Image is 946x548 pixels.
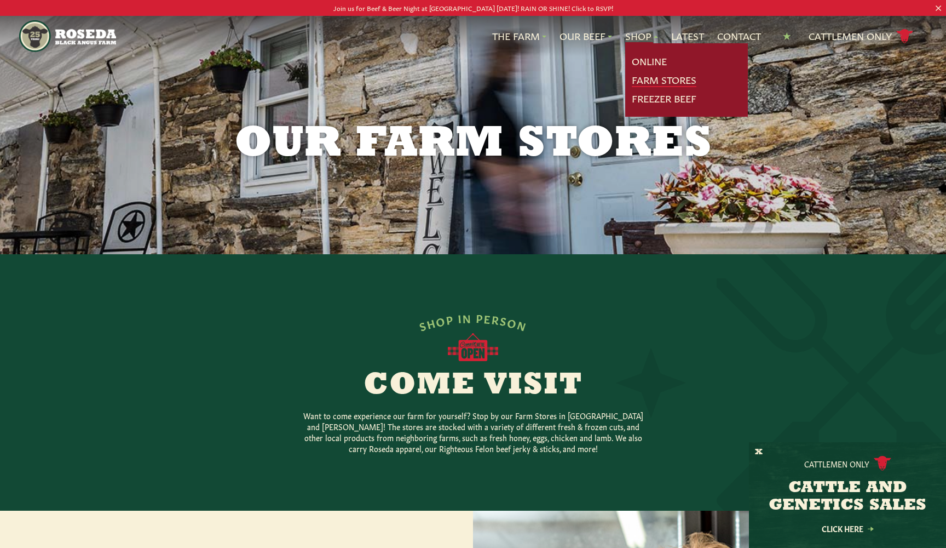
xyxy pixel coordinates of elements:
[19,20,117,52] img: https://roseda.com/wp-content/uploads/2021/05/roseda-25-header.png
[417,311,529,333] div: SHOP IN PERSON
[435,313,447,327] span: O
[506,315,519,329] span: O
[804,458,869,469] p: Cattlemen Only
[516,318,528,332] span: N
[798,525,897,532] a: Click Here
[425,316,437,330] span: H
[755,447,763,458] button: X
[632,73,696,87] a: Farm Stores
[457,312,463,324] span: I
[492,29,546,43] a: The Farm
[559,29,612,43] a: Our Beef
[809,27,914,46] a: Cattlemen Only
[47,2,898,14] p: Join us for Beef & Beer Night at [GEOGRAPHIC_DATA] [DATE]! RAIN OR SHINE! Click to RSVP!
[763,480,932,515] h3: CATTLE AND GENETICS SALES
[476,311,484,324] span: P
[418,318,428,332] span: S
[874,456,891,471] img: cattle-icon.svg
[717,29,761,43] a: Contact
[625,29,658,43] a: Shop
[483,312,492,324] span: E
[671,29,704,43] a: Latest
[263,370,683,401] h2: Come Visit
[445,312,454,326] span: P
[491,312,501,326] span: R
[632,92,696,106] a: Freezer Beef
[632,54,667,68] a: Online
[499,314,509,327] span: S
[298,410,648,454] p: Want to come experience our farm for yourself? Stop by our Farm Stores in [GEOGRAPHIC_DATA] and [...
[19,16,927,56] nav: Main Navigation
[193,123,753,167] h1: Our Farm Stores
[462,311,472,324] span: N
